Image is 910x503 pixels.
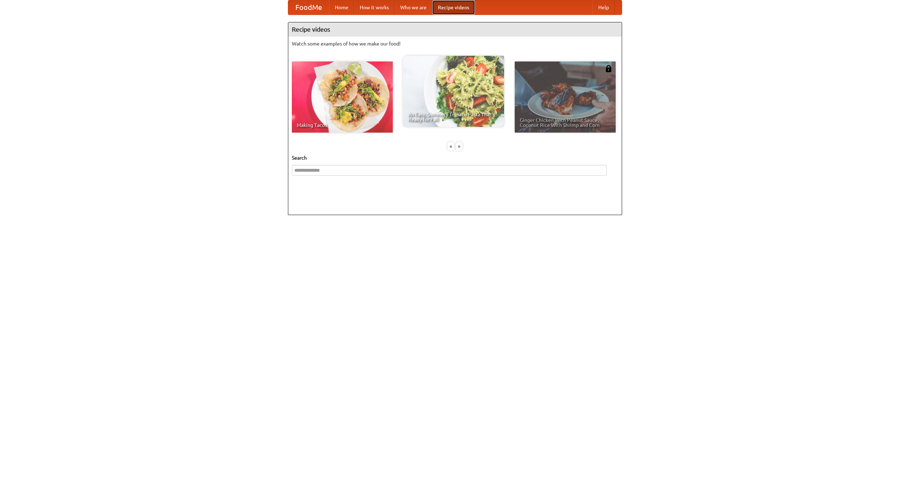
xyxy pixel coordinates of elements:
span: Making Tacos [297,123,388,128]
h4: Recipe videos [288,22,622,37]
span: An Easy, Summery Tomato Pasta That's Ready for Fall [408,112,499,122]
a: Home [329,0,354,15]
a: An Easy, Summery Tomato Pasta That's Ready for Fall [403,56,504,127]
a: Making Tacos [292,61,393,133]
a: Who we are [395,0,432,15]
a: How it works [354,0,395,15]
a: Help [593,0,615,15]
img: 483408.png [605,65,612,72]
a: Recipe videos [432,0,475,15]
h5: Search [292,154,618,161]
div: » [456,142,462,151]
a: FoodMe [288,0,329,15]
p: Watch some examples of how we make our food! [292,40,618,47]
div: « [448,142,454,151]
